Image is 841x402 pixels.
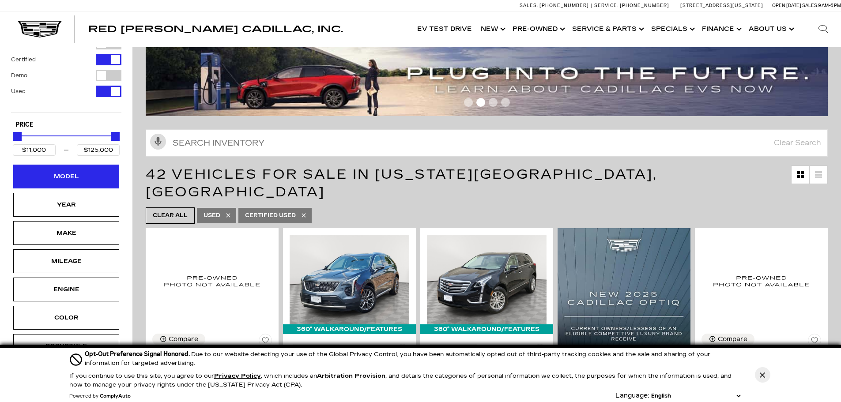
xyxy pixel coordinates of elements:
[13,278,119,301] div: EngineEngine
[701,334,754,345] button: Compare Vehicle
[18,21,62,38] img: Cadillac Dark Logo with Cadillac White Text
[146,166,657,200] span: 42 Vehicles for Sale in [US_STATE][GEOGRAPHIC_DATA], [GEOGRAPHIC_DATA]
[85,350,191,358] span: Opt-Out Preference Signal Honored .
[680,3,763,8] a: [STREET_ADDRESS][US_STATE]
[153,210,188,221] span: Clear All
[591,3,671,8] a: Service: [PHONE_NUMBER]
[772,3,801,8] span: Open [DATE]
[152,235,272,327] img: 2020 Cadillac XT4 Premium Luxury
[476,98,485,107] span: Go to slide 2
[520,3,538,8] span: Sales:
[88,25,343,34] a: Red [PERSON_NAME] Cadillac, Inc.
[100,394,131,399] a: ComplyAuto
[647,11,698,47] a: Specials
[204,210,220,221] span: Used
[818,3,841,8] span: 9 AM-6 PM
[13,144,56,156] input: Minimum
[501,98,510,107] span: Go to slide 4
[13,306,119,330] div: ColorColor
[755,367,770,383] button: Close Button
[283,324,416,334] div: 360° WalkAround/Features
[413,11,476,47] a: EV Test Drive
[13,129,120,156] div: Price
[649,391,743,400] select: Language Select
[111,132,120,141] div: Maximum Price
[11,71,27,80] label: Demo
[420,324,553,334] div: 360° WalkAround/Features
[146,42,834,116] img: ev-blog-post-banners4
[44,228,88,238] div: Make
[464,98,473,107] span: Go to slide 1
[698,11,744,47] a: Finance
[533,344,547,361] button: Save Vehicle
[11,55,36,64] label: Certified
[15,121,117,129] h5: Price
[290,235,409,324] img: 2019 Cadillac XT4 AWD Premium Luxury
[146,129,828,157] input: Search Inventory
[489,98,498,107] span: Go to slide 3
[44,341,88,351] div: Bodystyle
[77,144,120,156] input: Maximum
[150,134,166,150] svg: Click to toggle on voice search
[214,372,261,379] a: Privacy Policy
[13,221,119,245] div: MakeMake
[594,3,618,8] span: Service:
[568,11,647,47] a: Service & Parts
[85,349,743,368] div: Due to our website detecting your use of the Global Privacy Control, you have been automatically ...
[245,210,296,221] span: Certified Used
[44,256,88,266] div: Mileage
[152,334,205,345] button: Compare Vehicle
[520,3,591,8] a: Sales: [PHONE_NUMBER]
[620,3,669,8] span: [PHONE_NUMBER]
[13,165,119,188] div: ModelModel
[317,372,385,379] strong: Arbitration Provision
[718,335,747,343] div: Compare
[13,193,119,217] div: YearYear
[427,235,547,324] img: 2018 Cadillac XT5 Luxury AWD
[69,372,732,388] p: If you continue to use this site, you agree to our , which includes an , and details the categori...
[13,334,119,358] div: BodystyleBodystyle
[539,3,589,8] span: [PHONE_NUMBER]
[808,334,821,350] button: Save Vehicle
[88,24,343,34] span: Red [PERSON_NAME] Cadillac, Inc.
[11,87,26,96] label: Used
[13,249,119,273] div: MileageMileage
[44,200,88,210] div: Year
[44,285,88,294] div: Engine
[44,313,88,323] div: Color
[11,38,121,113] div: Filter by Vehicle Type
[290,344,343,355] button: Compare Vehicle
[744,11,797,47] a: About Us
[13,132,22,141] div: Minimum Price
[69,394,131,399] div: Powered by
[169,335,198,343] div: Compare
[259,334,272,350] button: Save Vehicle
[427,344,480,355] button: Compare Vehicle
[44,172,88,181] div: Model
[396,344,409,361] button: Save Vehicle
[701,235,821,327] img: 2019 Cadillac XT4 AWD Premium Luxury
[508,11,568,47] a: Pre-Owned
[615,393,649,399] div: Language:
[802,3,818,8] span: Sales:
[476,11,508,47] a: New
